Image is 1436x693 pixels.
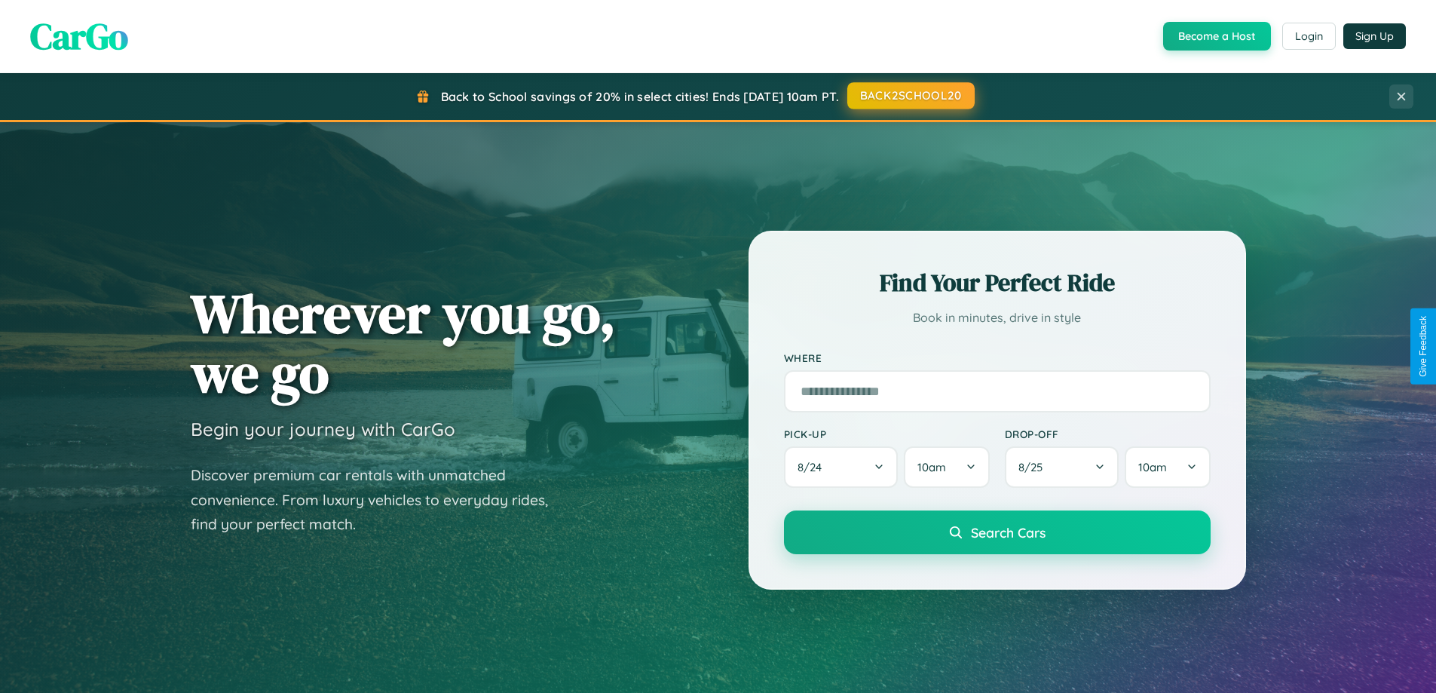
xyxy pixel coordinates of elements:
div: Give Feedback [1418,316,1428,377]
p: Discover premium car rentals with unmatched convenience. From luxury vehicles to everyday rides, ... [191,463,568,537]
button: BACK2SCHOOL20 [847,82,975,109]
button: Become a Host [1163,22,1271,51]
h3: Begin your journey with CarGo [191,418,455,440]
span: 10am [917,460,946,474]
label: Where [784,351,1211,364]
span: CarGo [30,11,128,61]
span: 8 / 25 [1018,460,1050,474]
span: 10am [1138,460,1167,474]
button: 10am [1125,446,1210,488]
p: Book in minutes, drive in style [784,307,1211,329]
span: 8 / 24 [798,460,829,474]
button: Sign Up [1343,23,1406,49]
button: 8/24 [784,446,899,488]
button: Search Cars [784,511,1211,554]
label: Pick-up [784,428,990,440]
button: 8/25 [1005,446,1119,488]
span: Back to School savings of 20% in select cities! Ends [DATE] 10am PT. [441,89,839,104]
h1: Wherever you go, we go [191,284,616,403]
button: 10am [904,446,989,488]
h2: Find Your Perfect Ride [784,266,1211,299]
button: Login [1282,23,1336,50]
span: Search Cars [971,524,1046,541]
label: Drop-off [1005,428,1211,440]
